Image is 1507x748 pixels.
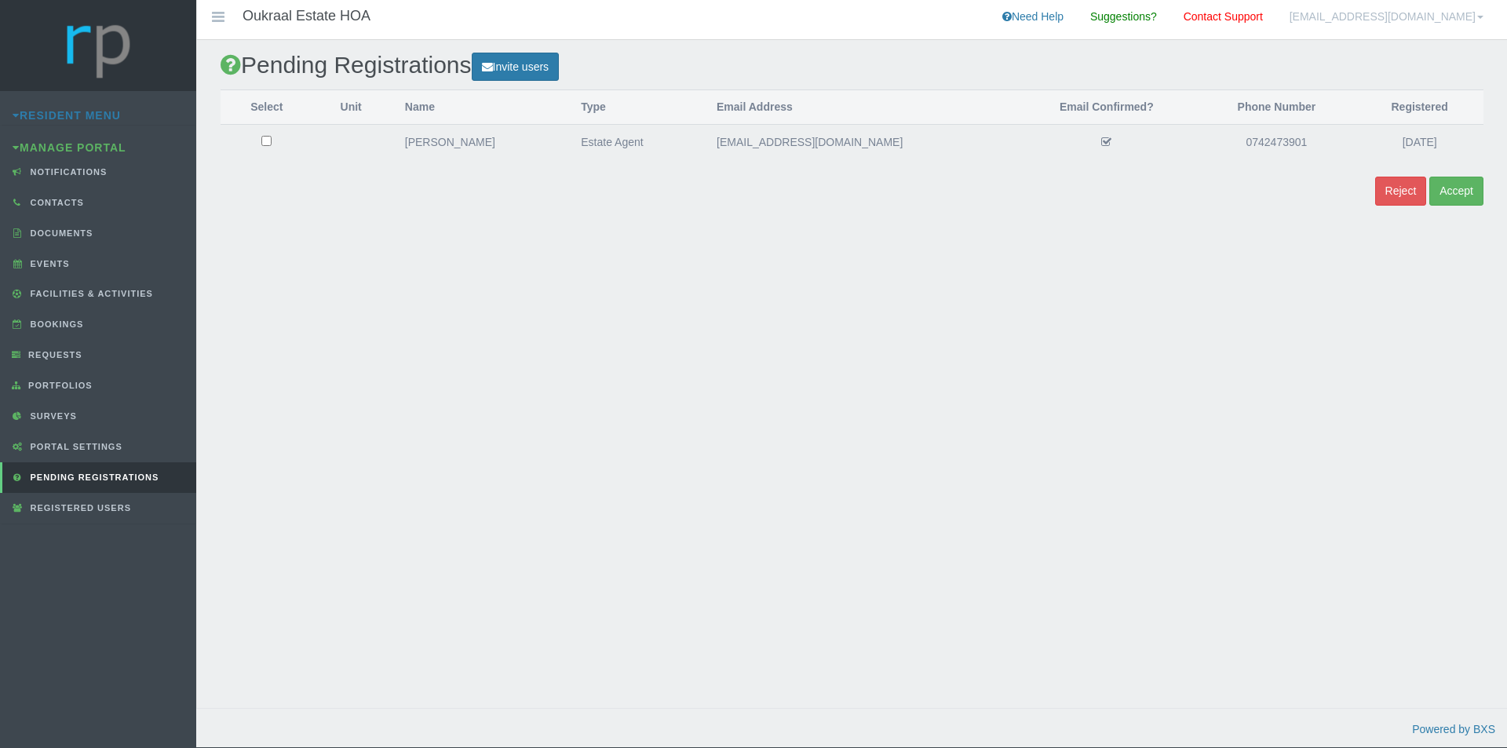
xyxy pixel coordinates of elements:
[389,90,565,125] th: Name
[1016,90,1197,125] th: Email Confirmed?
[1197,90,1356,125] th: Phone Number
[27,259,70,268] span: Events
[24,381,93,390] span: Portfolios
[405,133,549,151] div: [PERSON_NAME]
[1429,177,1483,206] button: Accept
[221,90,313,125] th: Select
[27,503,131,513] span: Registered Users
[27,473,159,482] span: Pending Registrations
[27,319,84,329] span: Bookings
[27,289,153,298] span: Facilities & Activities
[27,442,122,451] span: Portal Settings
[1356,125,1483,159] td: [DATE]
[27,167,108,177] span: Notifications
[243,9,370,24] h4: Oukraal Estate HOA
[313,90,389,125] th: Unit
[27,198,84,207] span: Contacts
[27,228,93,238] span: Documents
[701,125,1016,159] td: [EMAIL_ADDRESS][DOMAIN_NAME]
[1356,90,1483,125] th: Registered
[13,109,121,122] a: Resident Menu
[565,125,701,159] td: Estate Agent
[221,52,1483,81] h2: Pending Registrations
[565,90,701,125] th: Type
[27,411,77,421] span: Surveys
[1412,723,1495,735] a: Powered by BXS
[701,90,1016,125] th: Email Address
[472,53,560,82] a: Invite users
[13,141,126,154] a: Manage Portal
[1197,125,1356,159] td: 0742473901
[24,350,82,359] span: Requests
[1375,177,1427,206] button: Reject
